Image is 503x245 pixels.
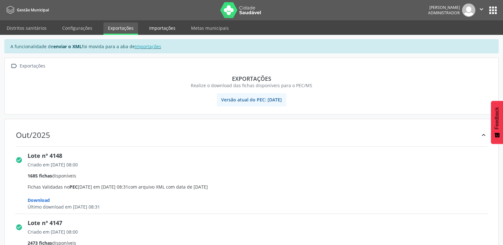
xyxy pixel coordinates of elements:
[494,107,500,129] span: Feedback
[128,184,208,190] span: com arquivo XML com data de [DATE]
[187,23,233,34] a: Metas municipais
[28,219,493,227] div: Lote nº 4147
[14,75,489,82] div: Exportações
[4,5,49,15] a: Gestão Municipal
[487,5,499,16] button: apps
[480,130,487,139] div: keyboard_arrow_up
[28,203,493,210] div: Último download em [DATE] 08:31
[28,161,493,210] span: Fichas Validadas no [DATE] em [DATE] 08:31
[58,23,97,34] a: Configurações
[475,3,487,17] button: 
[491,101,503,144] button: Feedback - Mostrar pesquisa
[28,152,493,160] div: Lote nº 4148
[16,130,50,139] div: Out/2025
[478,6,485,13] i: 
[28,172,493,179] div: disponíveis
[28,161,493,168] div: Criado em [DATE] 08:00
[16,157,23,164] i: check_circle
[4,39,499,53] div: A funcionalidade de foi movida para a aba de
[2,23,51,34] a: Distritos sanitários
[428,5,460,10] div: [PERSON_NAME]
[28,229,493,235] div: Criado em [DATE] 08:00
[18,61,46,71] div: Exportações
[103,23,138,35] a: Exportações
[9,61,18,71] i: 
[17,7,49,13] span: Gestão Municipal
[135,43,161,49] a: Importações
[462,3,475,17] img: img
[53,43,82,49] strong: enviar o XML
[217,93,286,106] span: Versão atual do PEC: [DATE]
[69,184,78,190] span: PEC
[28,173,52,179] span: 1685 fichas
[14,82,489,89] div: Realize o download das fichas disponíveis para o PEC/MS
[428,10,460,16] span: Administrador
[28,197,50,203] span: Download
[145,23,180,34] a: Importações
[16,224,23,231] i: check_circle
[9,61,46,71] a:  Exportações
[480,132,487,139] i: keyboard_arrow_up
